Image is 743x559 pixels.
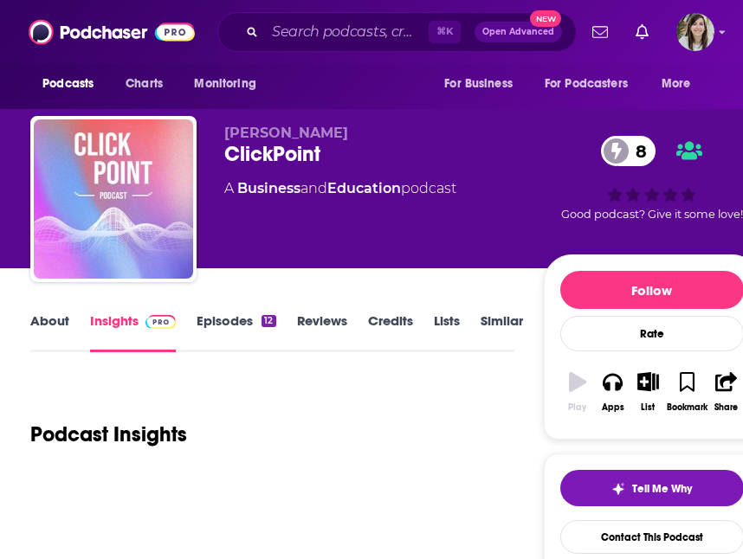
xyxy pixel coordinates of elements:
[481,312,523,352] a: Similar
[560,361,596,423] button: Play
[602,402,624,413] div: Apps
[42,72,94,96] span: Podcasts
[434,312,460,352] a: Lists
[217,12,577,52] div: Search podcasts, credits, & more...
[611,482,625,496] img: tell me why sparkle
[194,72,255,96] span: Monitoring
[530,10,561,27] span: New
[29,16,195,48] img: Podchaser - Follow, Share and Rate Podcasts
[197,312,275,352] a: Episodes12
[265,18,429,46] input: Search podcasts, credits, & more...
[297,312,347,352] a: Reviews
[585,17,615,47] a: Show notifications dropdown
[432,67,534,100] button: open menu
[667,402,707,413] div: Bookmark
[601,136,656,166] a: 8
[327,180,401,196] a: Education
[126,72,163,96] span: Charts
[595,361,630,423] button: Apps
[34,119,193,279] img: ClickPoint
[666,361,708,423] button: Bookmark
[145,315,176,329] img: Podchaser Pro
[561,208,743,221] span: Good podcast? Give it some love!
[533,67,653,100] button: open menu
[30,67,116,100] button: open menu
[368,312,413,352] a: Credits
[676,13,714,51] span: Logged in as devinandrade
[618,136,656,166] span: 8
[676,13,714,51] button: Show profile menu
[300,180,327,196] span: and
[90,312,176,352] a: InsightsPodchaser Pro
[629,17,656,47] a: Show notifications dropdown
[662,72,691,96] span: More
[568,402,586,413] div: Play
[714,402,738,413] div: Share
[649,67,713,100] button: open menu
[444,72,513,96] span: For Business
[224,125,348,141] span: [PERSON_NAME]
[475,22,562,42] button: Open AdvancedNew
[641,402,655,413] div: List
[30,312,69,352] a: About
[237,180,300,196] a: Business
[545,72,628,96] span: For Podcasters
[114,67,173,100] a: Charts
[30,421,187,447] h1: Podcast Insights
[224,178,456,199] div: A podcast
[262,315,275,327] div: 12
[630,361,666,423] button: List
[632,482,692,496] span: Tell Me Why
[676,13,714,51] img: User Profile
[429,21,461,43] span: ⌘ K
[482,28,554,36] span: Open Advanced
[182,67,278,100] button: open menu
